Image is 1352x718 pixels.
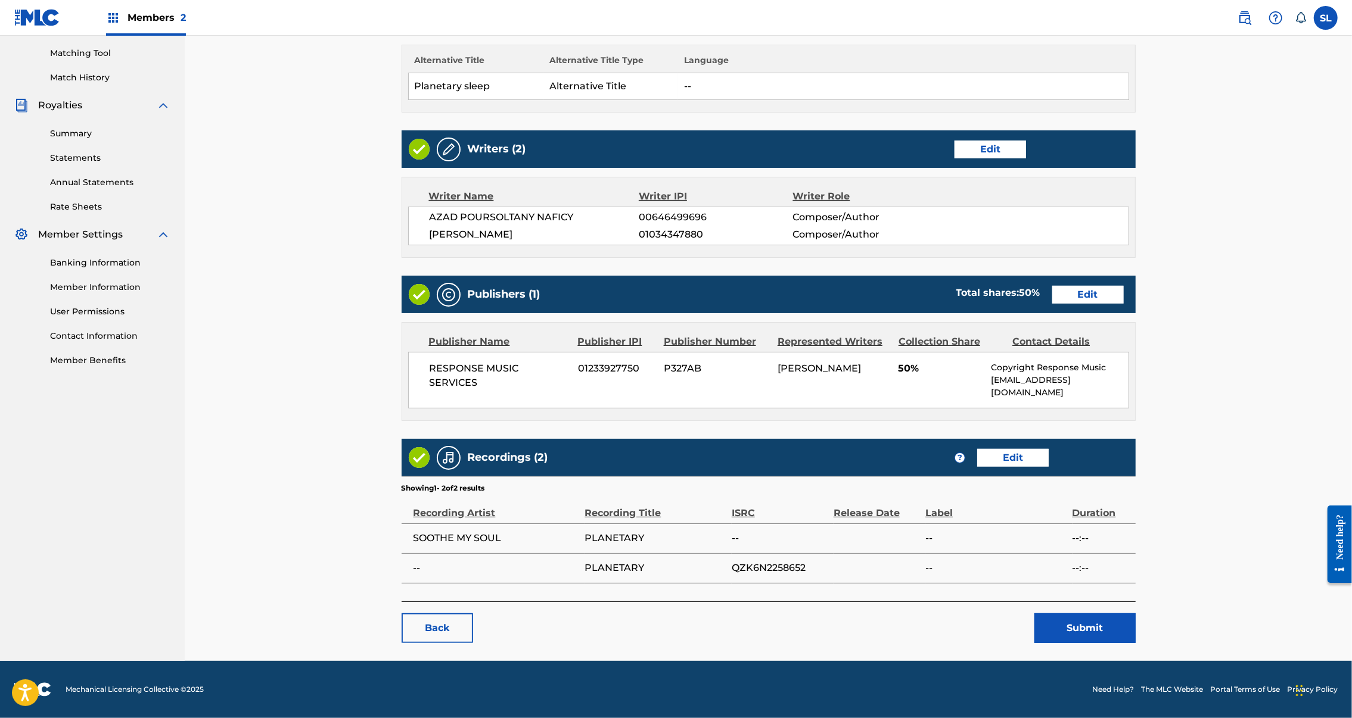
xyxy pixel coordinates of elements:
[442,142,456,157] img: Writers
[1210,684,1280,695] a: Portal Terms of Use
[1238,11,1252,25] img: search
[955,141,1026,158] a: Edit
[639,210,792,224] span: 00646499696
[678,54,1129,73] th: Language
[50,305,170,318] a: User Permissions
[1296,673,1303,708] div: Dra
[50,152,170,164] a: Statements
[14,682,51,697] img: logo
[1141,684,1203,695] a: The MLC Website
[50,354,170,367] a: Member Benefits
[50,47,170,60] a: Matching Tool
[38,227,123,242] span: Member Settings
[732,531,828,545] span: --
[1073,531,1130,545] span: --:--
[899,335,1003,349] div: Collection Share
[955,453,965,463] span: ?
[408,73,543,100] td: Planetary sleep
[50,71,170,84] a: Match History
[402,483,485,494] p: Showing 1 - 2 of 2 results
[430,227,639,242] span: [PERSON_NAME]
[1292,661,1352,718] div: Chatt-widget
[38,98,82,113] span: Royalties
[925,561,1066,575] span: --
[468,142,526,156] h5: Writers (2)
[14,227,29,242] img: Member Settings
[585,531,726,545] span: PLANETARY
[414,494,579,520] div: Recording Artist
[1292,661,1352,718] iframe: Chat Widget
[678,73,1129,100] td: --
[899,361,983,376] span: 50%
[1269,11,1283,25] img: help
[1092,684,1134,695] a: Need Help?
[430,361,570,390] span: RESPONSE MUSIC SERVICES
[128,11,186,24] span: Members
[66,684,204,695] span: Mechanical Licensing Collective © 2025
[1295,12,1307,24] div: Notifications
[468,451,548,464] h5: Recordings (2)
[925,531,1066,545] span: --
[778,335,890,349] div: Represented Writers
[664,335,769,349] div: Publisher Number
[50,127,170,140] a: Summary
[585,561,726,575] span: PLANETARY
[408,54,543,73] th: Alternative Title
[156,98,170,113] img: expand
[1264,6,1288,30] div: Help
[792,227,933,242] span: Composer/Author
[1233,6,1257,30] a: Public Search
[793,189,933,204] div: Writer Role
[414,561,579,575] span: --
[429,335,569,349] div: Publisher Name
[1287,684,1338,695] a: Privacy Policy
[468,288,540,301] h5: Publishers (1)
[732,561,828,575] span: QZK6N2258652
[50,330,170,342] a: Contact Information
[578,335,655,349] div: Publisher IPI
[925,494,1066,520] div: Label
[543,54,679,73] th: Alternative Title Type
[50,281,170,294] a: Member Information
[106,11,120,25] img: Top Rightsholders
[1314,6,1338,30] div: User Menu
[50,201,170,213] a: Rate Sheets
[778,363,861,374] span: [PERSON_NAME]
[792,210,933,224] span: Composer/Author
[1073,561,1130,575] span: --:--
[50,176,170,189] a: Annual Statements
[578,361,655,376] span: 01233927750
[834,494,919,520] div: Release Date
[1012,335,1117,349] div: Contact Details
[639,189,793,204] div: Writer IPI
[1052,286,1124,304] a: Edit
[429,189,639,204] div: Writer Name
[585,494,726,520] div: Recording Title
[639,227,792,242] span: 01034347880
[402,613,473,643] a: Back
[1073,494,1130,520] div: Duration
[977,449,1049,467] a: Edit
[956,286,1040,300] div: Total shares:
[732,494,828,520] div: ISRC
[14,98,29,113] img: Royalties
[442,288,456,302] img: Publishers
[543,73,679,100] td: Alternative Title
[991,374,1128,399] p: [EMAIL_ADDRESS][DOMAIN_NAME]
[430,210,639,224] span: AZAD POURSOLTANY NAFICY
[50,257,170,269] a: Banking Information
[156,227,170,242] img: expand
[664,361,769,376] span: P327AB
[414,531,579,545] span: SOOTHE MY SOUL
[14,9,60,26] img: MLC Logo
[1020,287,1040,298] span: 50 %
[442,451,456,465] img: Recordings
[409,284,430,305] img: Valid
[181,12,186,23] span: 2
[409,139,430,160] img: Valid
[1034,613,1136,643] button: Submit
[409,447,430,468] img: Valid
[1319,495,1352,594] iframe: Resource Center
